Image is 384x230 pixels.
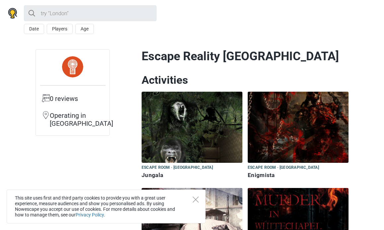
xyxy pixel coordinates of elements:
button: Players [47,24,73,34]
button: Age [75,24,94,34]
input: try “London” [24,5,157,21]
img: Jungala [142,92,242,163]
div: This site uses first and third party cookies to provide you with a great user experience, measure... [7,190,206,223]
button: Date [24,24,44,34]
h1: Escape Reality [GEOGRAPHIC_DATA] [142,49,349,64]
a: Enigmista Escape room · [GEOGRAPHIC_DATA] Enigmista [248,92,349,180]
td: 0 reviews [50,94,113,111]
h2: Activities [142,73,349,87]
h6: Enigmista [248,172,349,179]
img: Nowescape logo [8,8,17,19]
span: Escape room · [GEOGRAPHIC_DATA] [248,164,319,171]
span: Escape room · [GEOGRAPHIC_DATA] [142,164,213,171]
button: Close [193,197,199,203]
td: Operating in [GEOGRAPHIC_DATA] [50,111,113,131]
a: Privacy Policy [76,212,104,217]
a: Jungala Escape room · [GEOGRAPHIC_DATA] Jungala [142,92,242,180]
img: Enigmista [248,92,349,163]
h6: Jungala [142,172,242,179]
